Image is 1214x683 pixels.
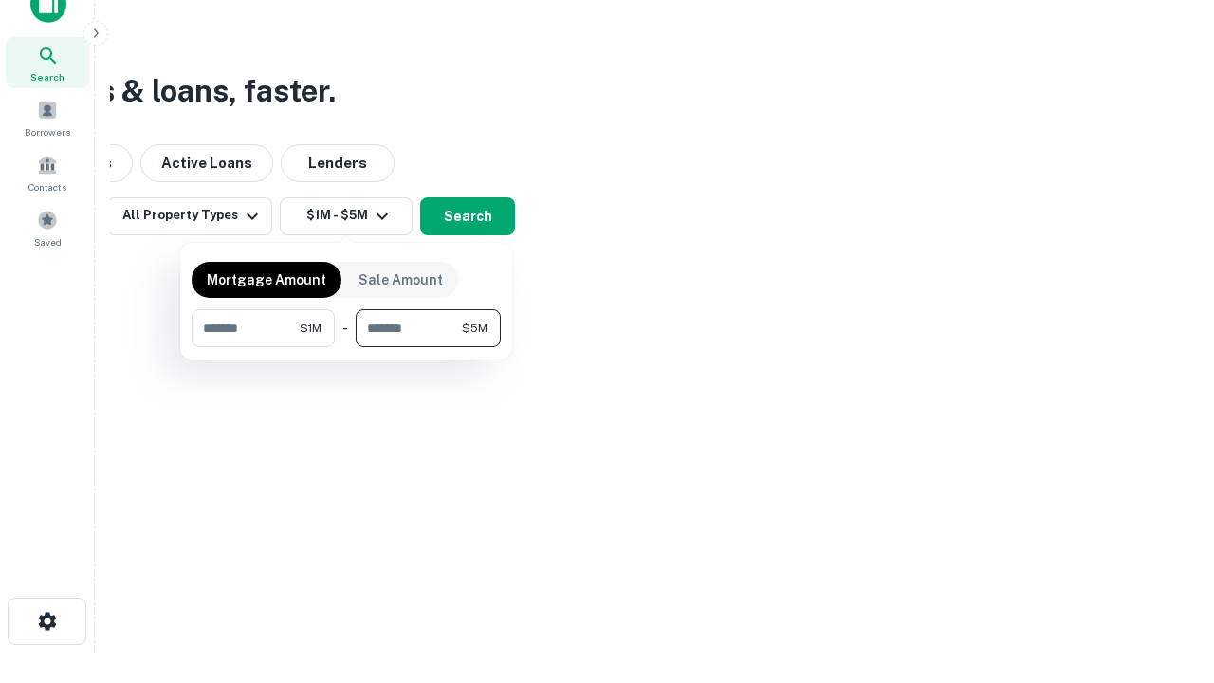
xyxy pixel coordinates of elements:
[342,309,348,347] div: -
[1119,531,1214,622] iframe: Chat Widget
[462,320,487,337] span: $5M
[207,269,326,290] p: Mortgage Amount
[300,320,322,337] span: $1M
[359,269,443,290] p: Sale Amount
